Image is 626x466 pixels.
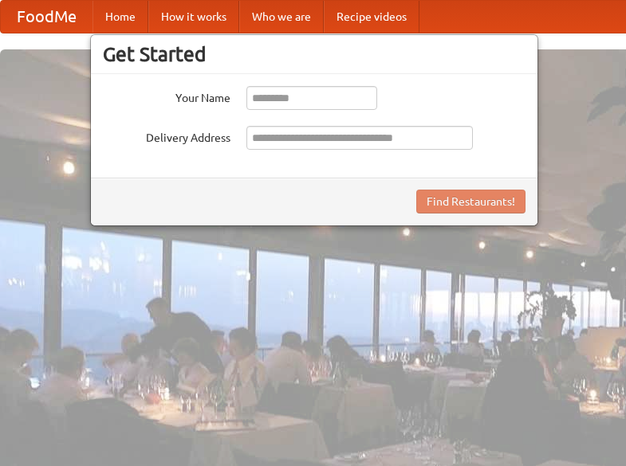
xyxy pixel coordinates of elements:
[148,1,239,33] a: How it works
[1,1,93,33] a: FoodMe
[93,1,148,33] a: Home
[239,1,324,33] a: Who we are
[103,126,230,146] label: Delivery Address
[103,42,526,66] h3: Get Started
[324,1,419,33] a: Recipe videos
[416,190,526,213] button: Find Restaurants!
[103,86,230,106] label: Your Name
